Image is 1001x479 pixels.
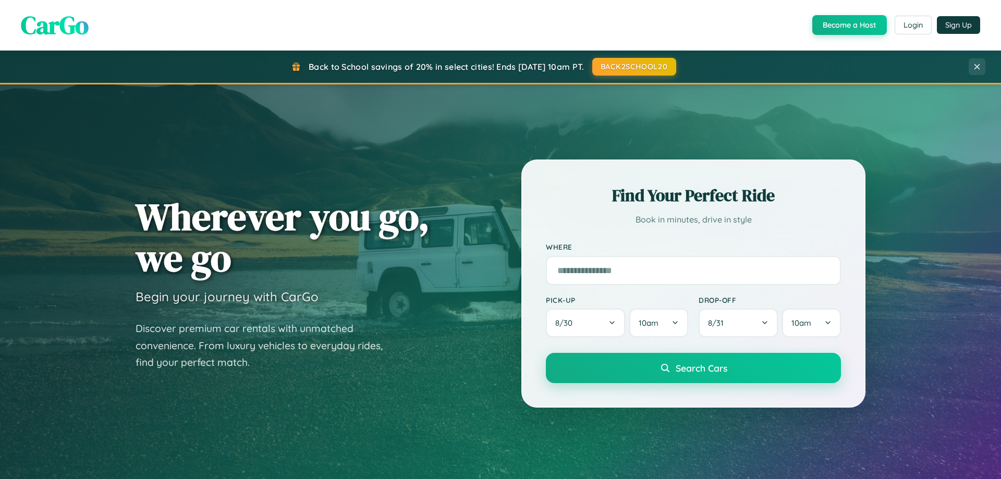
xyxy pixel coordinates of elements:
button: Login [895,16,932,34]
label: Pick-up [546,296,688,304]
button: 8/30 [546,309,625,337]
span: 8 / 31 [708,318,729,328]
span: 8 / 30 [555,318,578,328]
button: BACK2SCHOOL20 [592,58,676,76]
button: 10am [629,309,688,337]
span: 10am [639,318,658,328]
p: Discover premium car rentals with unmatched convenience. From luxury vehicles to everyday rides, ... [136,320,396,371]
button: Sign Up [937,16,980,34]
button: Become a Host [812,15,887,35]
button: 10am [782,309,841,337]
h3: Begin your journey with CarGo [136,289,319,304]
span: CarGo [21,8,89,42]
span: 10am [791,318,811,328]
button: 8/31 [699,309,778,337]
label: Drop-off [699,296,841,304]
label: Where [546,243,841,252]
h1: Wherever you go, we go [136,196,430,278]
span: Back to School savings of 20% in select cities! Ends [DATE] 10am PT. [309,62,584,72]
p: Book in minutes, drive in style [546,212,841,227]
button: Search Cars [546,353,841,383]
span: Search Cars [676,362,727,374]
h2: Find Your Perfect Ride [546,184,841,207]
